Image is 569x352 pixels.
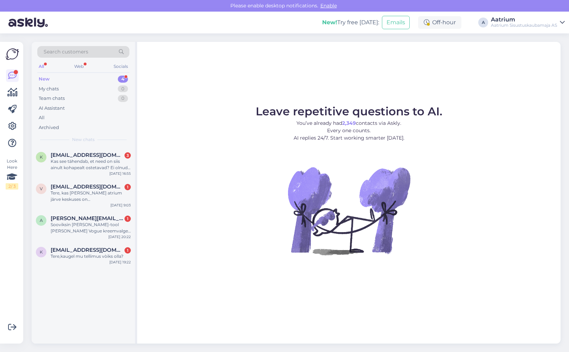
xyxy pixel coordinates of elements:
div: All [39,114,45,121]
div: [DATE] 19:22 [109,260,131,265]
span: kadritsorni@gmail.co [51,247,124,253]
div: Kas see tähendab, et need on siis ainult kohapealt ostetavad? Ei olnud ka juures silti, et oleks ... [51,158,131,171]
span: New chats [72,136,95,143]
div: 0 [118,95,128,102]
div: All [37,62,45,71]
div: Archived [39,124,59,131]
div: Tere,kaugel mu tellimus vòiks olla? [51,253,131,260]
span: v [40,186,43,191]
span: k [40,154,43,160]
div: [DATE] 20:22 [108,234,131,239]
span: Leave repetitive questions to AI. [256,104,442,118]
p: You’ve already had contacts via Askly. Every one counts. AI replies 24/7. Start working smarter [... [256,120,442,142]
div: Try free [DATE]: [322,18,379,27]
div: 2 / 3 [6,183,18,190]
div: A [478,18,488,27]
button: Emails [382,16,410,29]
span: koitlakrete@gmail.com [51,152,124,158]
a: AatriumAatrium Sisustuskaubamaja AS [491,17,565,28]
div: Sooviksin [PERSON_NAME]-tool [PERSON_NAME] Vogue kreemvalge 200L juurde tellida sisekoti, mis on ... [51,222,131,234]
span: Enable [318,2,339,9]
div: 3 [124,152,131,159]
div: Team chats [39,95,65,102]
div: Socials [112,62,129,71]
div: [DATE] 9:03 [110,203,131,208]
b: New! [322,19,337,26]
div: Aatrium [491,17,557,23]
span: valepavl@gmail.com [51,184,124,190]
span: anne.raag@mail.ee [51,215,124,222]
div: AI Assistant [39,105,65,112]
img: Askly Logo [6,47,19,61]
div: Tere, kas [PERSON_NAME] atrium järve keskuses on [GEOGRAPHIC_DATA]? [51,190,131,203]
div: Web [73,62,85,71]
span: k [40,249,43,255]
div: 1 [124,216,131,222]
div: My chats [39,85,59,92]
div: [DATE] 16:55 [109,171,131,176]
b: 2,349 [342,120,356,126]
div: 1 [124,247,131,254]
img: No Chat active [286,147,412,274]
span: Search customers [44,48,88,56]
div: Off-hour [418,16,461,29]
div: Look Here [6,158,18,190]
div: Aatrium Sisustuskaubamaja AS [491,23,557,28]
div: 4 [118,76,128,83]
span: a [40,218,43,223]
div: 1 [124,184,131,190]
div: 0 [118,85,128,92]
div: New [39,76,50,83]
